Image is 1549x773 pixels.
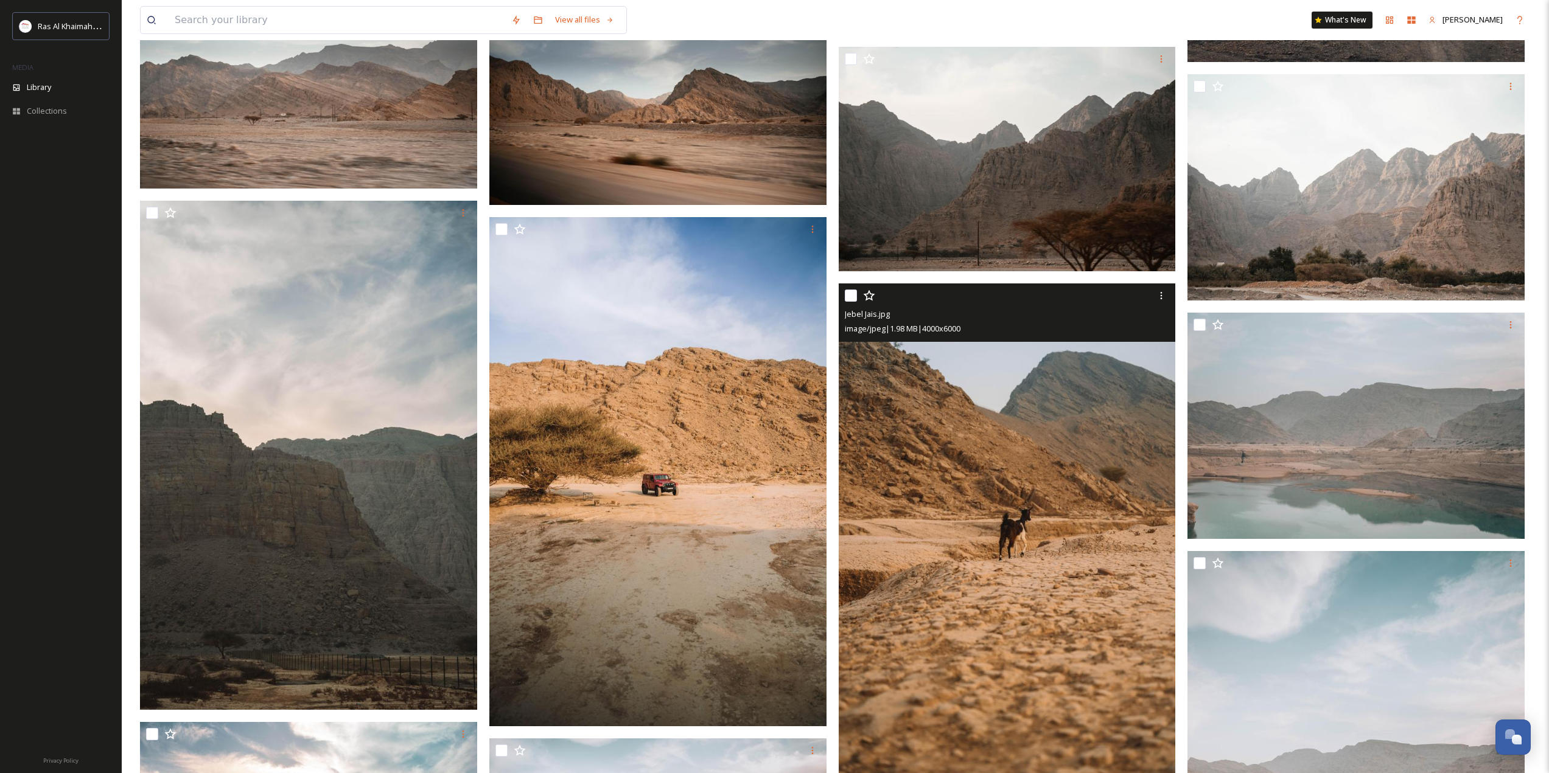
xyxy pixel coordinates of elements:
span: Ras Al Khaimah Tourism Development Authority [38,20,210,32]
span: image/jpeg | 1.98 MB | 4000 x 6000 [845,323,960,334]
span: [PERSON_NAME] [1442,14,1503,25]
input: Search your library [169,7,505,33]
a: [PERSON_NAME] [1422,8,1509,32]
img: Jebel Jais.jpg [839,47,1176,272]
img: Jebel Jais.jpg [489,217,829,726]
span: Privacy Policy [43,757,79,764]
a: What's New [1312,12,1372,29]
span: Library [27,81,51,93]
a: Privacy Policy [43,752,79,767]
span: MEDIA [12,63,33,72]
img: Jebel Jais.jpg [140,201,480,710]
img: Jebel Jais.jpg [1187,74,1527,300]
img: Logo_RAKTDA_RGB-01.png [19,20,32,32]
img: Jebel Jais.jpg [1187,313,1527,539]
button: Open Chat [1495,719,1531,755]
a: View all files [549,8,620,32]
span: Jebel Jais.jpg [845,308,890,319]
span: Collections [27,105,67,117]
